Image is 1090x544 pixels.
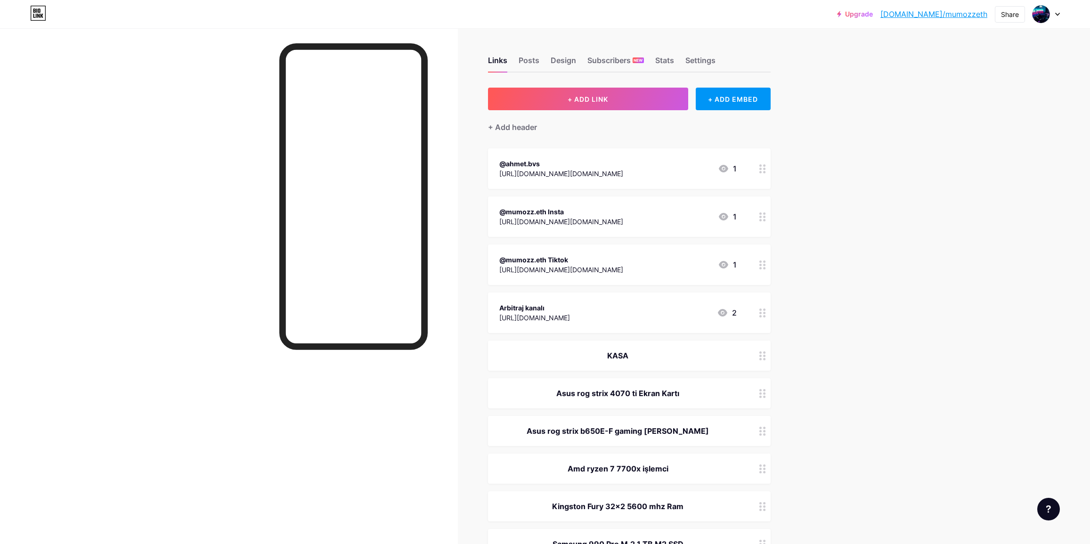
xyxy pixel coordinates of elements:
div: Settings [685,55,716,72]
div: Amd ryzen 7 7700x işlemci [499,463,737,474]
div: Links [488,55,507,72]
div: 1 [718,211,737,222]
span: + ADD LINK [568,95,608,103]
span: NEW [634,57,643,63]
img: mumozzeth [1032,5,1050,23]
div: [URL][DOMAIN_NAME] [499,313,570,323]
div: 1 [718,163,737,174]
div: Asus rog strix 4070 ti Ekran Kartı [499,388,737,399]
div: Share [1001,9,1019,19]
button: + ADD LINK [488,88,688,110]
div: Asus rog strix b650E-F gaming [PERSON_NAME] [499,425,737,437]
div: Stats [655,55,674,72]
div: @mumozz.eth Tiktok [499,255,623,265]
div: Posts [519,55,539,72]
div: 1 [718,259,737,270]
div: Design [551,55,576,72]
div: [URL][DOMAIN_NAME][DOMAIN_NAME] [499,169,623,179]
div: Kingston Fury 32x2 5600 mhz Ram [499,501,737,512]
div: KASA [499,350,737,361]
a: Upgrade [837,10,873,18]
div: [URL][DOMAIN_NAME][DOMAIN_NAME] [499,265,623,275]
div: @ahmet.bvs [499,159,623,169]
div: [URL][DOMAIN_NAME][DOMAIN_NAME] [499,217,623,227]
div: 2 [717,307,737,318]
div: + ADD EMBED [696,88,771,110]
div: Subscribers [587,55,644,72]
div: + Add header [488,122,537,133]
a: [DOMAIN_NAME]/mumozzeth [880,8,987,20]
div: Arbitraj kanalı [499,303,570,313]
div: @mumozz.eth Insta [499,207,623,217]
